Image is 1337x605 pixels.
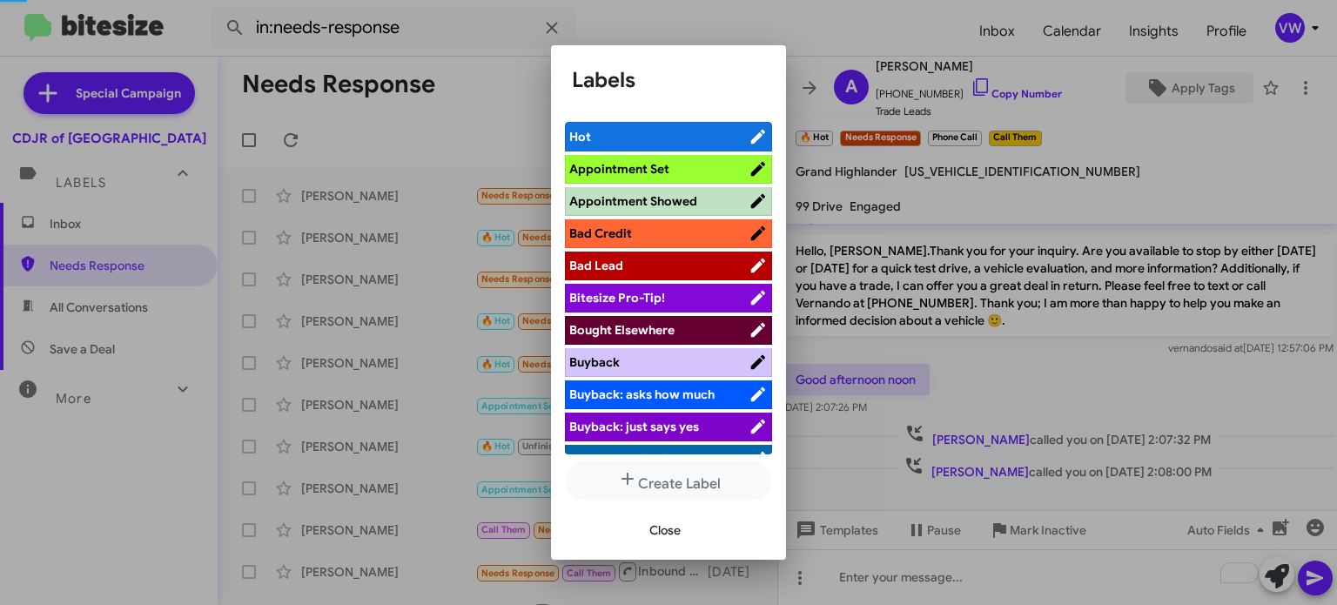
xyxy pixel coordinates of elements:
button: Create Label [565,461,772,501]
span: Bought Elsewhere [569,322,675,338]
span: Hot [569,129,591,145]
span: Appointment Set [569,161,669,177]
button: Close [635,514,695,546]
h1: Labels [572,66,765,94]
span: Bad Credit [569,225,632,241]
span: Buyback: objection [569,451,682,467]
span: Appointment Showed [569,193,697,209]
span: Close [649,514,681,546]
span: Buyback: just says yes [569,419,699,434]
span: Bitesize Pro-Tip! [569,290,665,306]
span: Bad Lead [569,258,623,273]
span: Buyback [569,354,620,370]
span: Buyback: asks how much [569,387,715,402]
